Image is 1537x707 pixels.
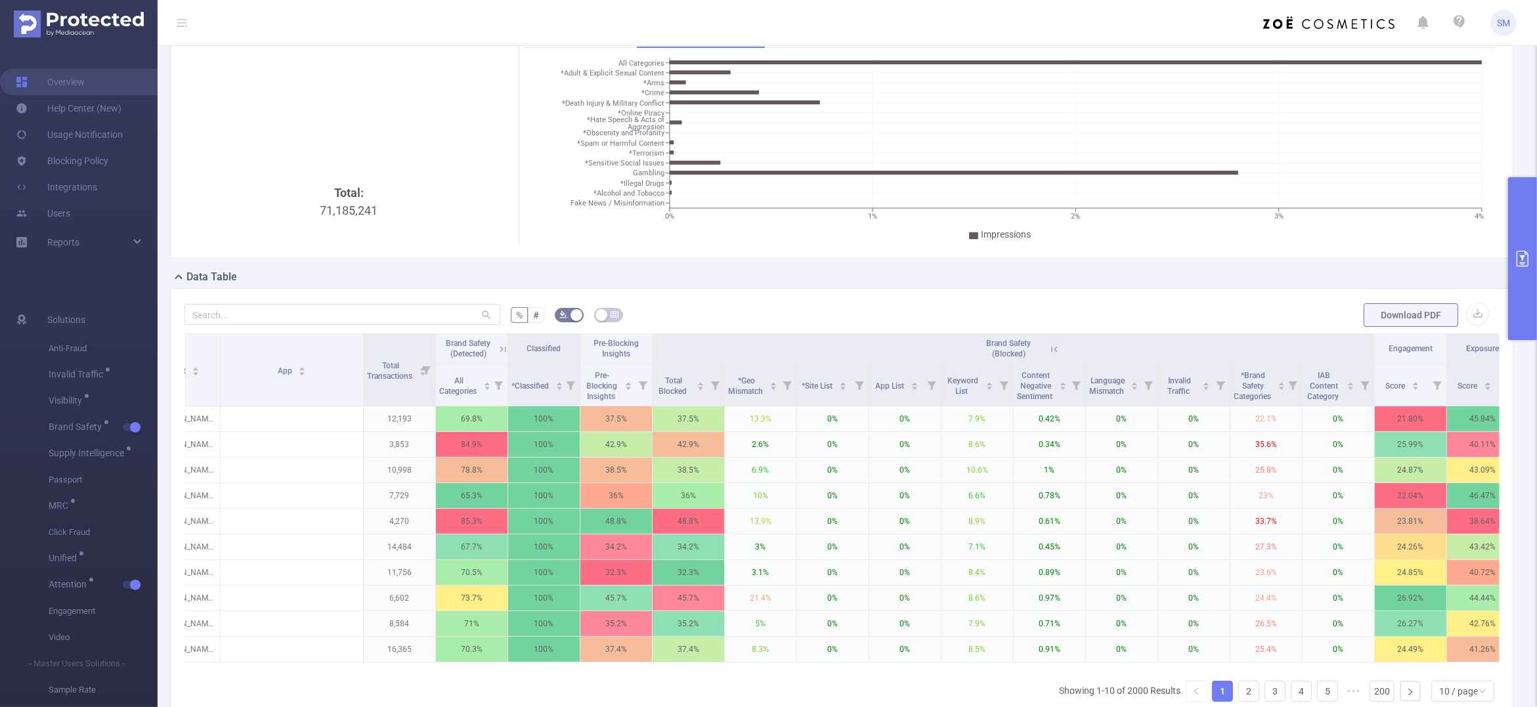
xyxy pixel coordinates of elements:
[869,458,941,482] p: 0%
[942,534,1013,559] p: 7.1%
[49,448,129,458] span: Supply Intelligence
[1212,681,1233,702] li: 1
[653,432,724,457] p: 42.9%
[1318,681,1337,701] a: 5
[561,364,580,406] i: Filter menu
[1467,344,1500,353] span: Exposure
[641,89,664,98] tspan: *Crime
[334,186,364,200] b: Total:
[797,534,869,559] p: 0%
[1284,364,1302,406] i: Filter menu
[942,560,1013,585] p: 8.4%
[1375,509,1446,534] p: 23.81 %
[797,458,869,482] p: 0%
[1238,681,1259,702] li: 2
[620,179,664,188] tspan: *Illegal Drugs
[1014,560,1085,585] p: 0.89%
[364,534,435,559] p: 14,484
[49,519,158,546] span: Click Fraud
[725,534,796,559] p: 3%
[869,509,941,534] p: 0%
[725,458,796,482] p: 6.9%
[49,598,158,624] span: Engagement
[1131,380,1138,384] i: icon: caret-up
[508,509,580,534] p: 100%
[1230,432,1302,457] p: 35.6%
[1158,458,1230,482] p: 0%
[1343,681,1364,702] span: •••
[1086,483,1158,508] p: 0%
[1213,681,1232,701] a: 1
[594,339,639,358] span: Pre-Blocking Insights
[839,380,847,388] div: Sort
[580,534,652,559] p: 34.2%
[1347,385,1354,389] i: icon: caret-down
[439,376,479,396] span: All Categories
[1230,509,1302,534] p: 33.7%
[1356,364,1374,406] i: Filter menu
[49,624,158,651] span: Video
[1375,483,1446,508] p: 22.04 %
[1375,586,1446,611] p: 26.92 %
[184,304,500,325] input: Search...
[364,432,435,457] p: 3,853
[527,344,561,353] span: Classified
[1447,509,1519,534] p: 38.64 %
[47,229,79,255] a: Reports
[875,381,906,391] span: App List
[1014,586,1085,611] p: 0.97%
[1364,303,1458,327] button: Download PDF
[1230,534,1302,559] p: 27.3%
[364,406,435,431] p: 12,193
[1484,380,1492,384] i: icon: caret-up
[583,129,665,138] tspan: *Obscenity and Profanity
[489,364,508,406] i: Filter menu
[580,560,652,585] p: 32.3%
[840,380,847,384] i: icon: caret-up
[1303,458,1374,482] p: 0%
[483,380,490,384] i: icon: caret-up
[562,99,664,108] tspan: *Death Injury & Military Conflict
[1086,560,1158,585] p: 0%
[190,184,508,404] div: 71,185,241
[653,586,724,611] p: 45.7%
[436,586,508,611] p: 73.7%
[47,237,79,247] span: Reports
[1412,380,1419,388] div: Sort
[769,380,777,384] i: icon: caret-up
[508,458,580,482] p: 100%
[148,432,220,457] p: [DOMAIN_NAME]
[364,560,435,585] p: 11,756
[697,380,704,384] i: icon: caret-up
[49,677,158,703] span: Sample Rate
[797,406,869,431] p: 0%
[49,370,108,379] span: Invalid Traffic
[192,370,200,374] i: icon: caret-down
[1375,560,1446,585] p: 24.85 %
[769,380,777,388] div: Sort
[629,149,664,158] tspan: *Terrorism
[1071,212,1080,221] tspan: 2%
[1347,380,1354,384] i: icon: caret-up
[653,406,724,431] p: 37.5%
[559,311,567,318] i: icon: bg-colors
[148,611,220,636] p: [DOMAIN_NAME]
[1412,380,1419,384] i: icon: caret-up
[1291,681,1312,702] li: 4
[516,310,523,320] span: %
[1131,385,1138,389] i: icon: caret-down
[625,385,632,389] i: icon: caret-down
[1458,381,1479,391] span: Score
[1274,212,1284,221] tspan: 3%
[1375,458,1446,482] p: 24.87 %
[16,148,108,174] a: Blocking Policy
[446,339,491,358] span: Brand Safety (Detected)
[942,483,1013,508] p: 6.6%
[511,381,551,391] span: *Classified
[1158,406,1230,431] p: 0%
[1375,406,1446,431] p: 21.80 %
[624,380,632,388] div: Sort
[869,560,941,585] p: 0%
[697,385,704,389] i: icon: caret-down
[1086,534,1158,559] p: 0%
